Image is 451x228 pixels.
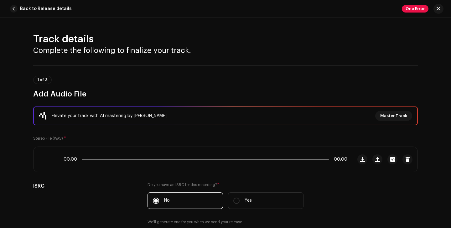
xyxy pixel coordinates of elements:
[33,45,418,55] h3: Complete the following to finalize your track.
[52,112,167,120] div: Elevate your track with AI mastering by [PERSON_NAME]
[164,197,170,204] p: No
[380,110,407,122] span: Master Track
[148,182,303,187] label: Do you have an ISRC for this recording?
[33,182,137,190] h5: ISRC
[375,111,412,121] button: Master Track
[33,89,418,99] h3: Add Audio File
[33,33,418,45] h2: Track details
[331,157,347,162] span: 00:00
[148,219,243,225] small: We'll generate one for you when we send your release.
[245,197,252,204] p: Yes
